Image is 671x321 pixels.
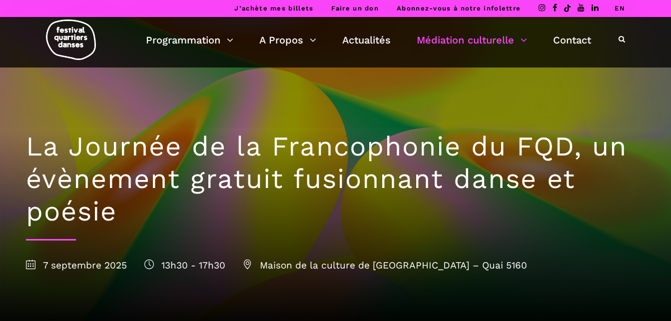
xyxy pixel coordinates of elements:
a: Médiation culturelle [417,31,527,48]
h1: La Journée de la Francophonie du FQD, un évènement gratuit fusionnant danse et poésie [26,130,646,227]
img: logo-fqd-med [46,19,96,60]
a: Programmation [146,31,233,48]
a: Actualités [342,31,391,48]
span: 7 septembre 2025 [26,259,127,271]
a: Faire un don [331,4,379,12]
a: Contact [553,31,591,48]
a: Abonnez-vous à notre infolettre [397,4,521,12]
a: J’achète mes billets [234,4,313,12]
a: A Propos [259,31,316,48]
a: EN [615,4,625,12]
span: Maison de la culture de [GEOGRAPHIC_DATA] – Quai 5160 [243,259,527,271]
span: 13h30 - 17h30 [144,259,225,271]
